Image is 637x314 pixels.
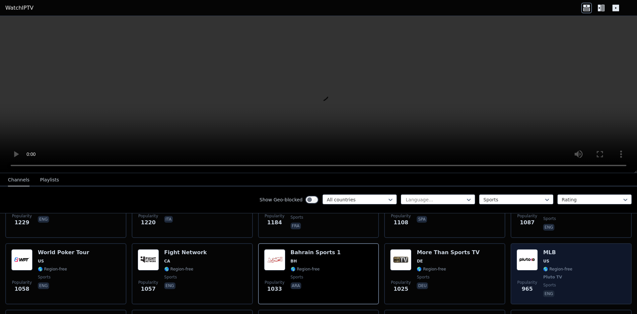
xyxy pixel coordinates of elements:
span: sports [291,215,303,220]
span: 1033 [267,285,282,293]
button: Playlists [40,174,59,186]
h6: More Than Sports TV [417,249,479,256]
span: US [38,259,44,264]
span: 1229 [15,219,30,227]
span: 1184 [267,219,282,227]
img: More Than Sports TV [390,249,411,270]
span: 1057 [141,285,156,293]
span: Popularity [517,213,537,219]
span: sports [417,274,429,280]
span: Popularity [138,280,158,285]
span: 1220 [141,219,156,227]
img: World Poker Tour [11,249,33,270]
span: BH [291,259,297,264]
span: Popularity [391,280,411,285]
span: Popularity [12,213,32,219]
span: 1058 [15,285,30,293]
span: 🌎 Region-free [543,266,572,272]
span: sports [291,274,303,280]
span: 1108 [393,219,408,227]
p: eng [543,290,554,297]
label: Show Geo-blocked [259,196,303,203]
span: 1025 [393,285,408,293]
button: Channels [8,174,30,186]
p: ara [291,282,301,289]
span: Popularity [265,280,285,285]
p: spa [417,216,427,223]
span: Pluto TV [543,274,562,280]
a: WatchIPTV [5,4,34,12]
span: 🌎 Region-free [38,266,67,272]
span: 🌎 Region-free [164,266,193,272]
span: 1087 [520,219,535,227]
span: sports [543,282,556,288]
p: eng [38,216,49,223]
span: 🌎 Region-free [291,266,320,272]
p: deu [417,282,428,289]
p: eng [543,224,554,231]
span: sports [164,274,177,280]
h6: World Poker Tour [38,249,89,256]
span: 🌎 Region-free [417,266,446,272]
span: Popularity [138,213,158,219]
span: Popularity [517,280,537,285]
img: Bahrain Sports 1 [264,249,285,270]
span: Popularity [12,280,32,285]
p: eng [38,282,49,289]
span: CA [164,259,170,264]
p: eng [164,282,176,289]
span: DE [417,259,423,264]
span: sports [543,216,556,221]
span: US [543,259,549,264]
p: ita [164,216,173,223]
span: sports [38,274,50,280]
span: Popularity [391,213,411,219]
span: 965 [522,285,532,293]
h6: MLB [543,249,572,256]
h6: Bahrain Sports 1 [291,249,341,256]
span: Popularity [265,213,285,219]
img: MLB [517,249,538,270]
h6: Fight Network [164,249,207,256]
p: fra [291,223,301,229]
img: Fight Network [138,249,159,270]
